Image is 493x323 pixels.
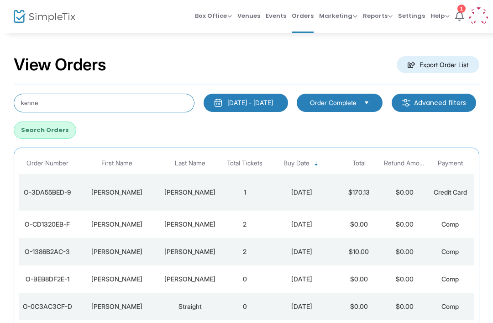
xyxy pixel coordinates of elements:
[160,220,220,229] div: Vazquez
[237,4,260,27] span: Venues
[101,159,132,167] span: First Name
[270,275,334,284] div: 8/6/2024
[175,159,205,167] span: Last Name
[222,238,267,265] td: 2
[313,160,320,167] span: Sortable
[78,247,156,256] div: Danisha
[78,302,156,311] div: Kennedy
[21,247,73,256] div: O-1386B2AC-3
[270,220,334,229] div: 8/7/2024
[336,293,382,320] td: $0.00
[382,211,427,238] td: $0.00
[438,159,463,167] span: Payment
[398,4,425,27] span: Settings
[457,5,466,13] div: 1
[270,247,334,256] div: 8/7/2024
[214,98,223,107] img: monthly
[19,153,474,320] div: Data table
[26,159,68,167] span: Order Number
[270,188,334,197] div: 1/31/2025
[319,11,357,20] span: Marketing
[21,220,73,229] div: O-CD1320EB-F
[270,302,334,311] div: 8/6/2024
[382,153,427,174] th: Refund Amount
[441,275,459,283] span: Comp
[382,174,427,211] td: $0.00
[310,98,357,107] span: Order Complete
[222,153,267,174] th: Total Tickets
[402,98,411,107] img: filter
[14,122,76,139] button: Search Orders
[336,153,382,174] th: Total
[21,275,73,284] div: O-BEB8DF2E-1
[336,211,382,238] td: $0.00
[222,174,267,211] td: 1
[266,4,286,27] span: Events
[336,174,382,211] td: $170.13
[160,247,220,256] div: Kennedy
[434,188,467,196] span: Credit Card
[336,265,382,293] td: $0.00
[382,265,427,293] td: $0.00
[160,275,220,284] div: Kennedy
[78,188,156,197] div: Judy
[227,98,273,107] div: [DATE] - [DATE]
[392,94,476,112] m-button: Advanced filters
[195,11,232,20] span: Box Office
[21,302,73,311] div: O-0C3AC3CF-D
[14,55,106,75] h2: View Orders
[222,293,267,320] td: 0
[441,302,459,310] span: Comp
[78,275,156,284] div: Michele
[441,220,459,228] span: Comp
[283,159,309,167] span: Buy Date
[382,238,427,265] td: $0.00
[441,248,459,255] span: Comp
[204,94,288,112] button: [DATE] - [DATE]
[21,188,73,197] div: O-3DA55BED-9
[78,220,156,229] div: Samantha
[222,265,267,293] td: 0
[336,238,382,265] td: $10.00
[292,4,314,27] span: Orders
[363,11,393,20] span: Reports
[160,302,220,311] div: Straight
[160,188,220,197] div: Kennedy
[222,211,267,238] td: 2
[397,56,479,73] m-button: Export Order List
[382,293,427,320] td: $0.00
[360,98,373,108] button: Select
[430,11,450,20] span: Help
[14,94,194,112] input: Search by name, email, phone, order number, ip address, or last 4 digits of card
